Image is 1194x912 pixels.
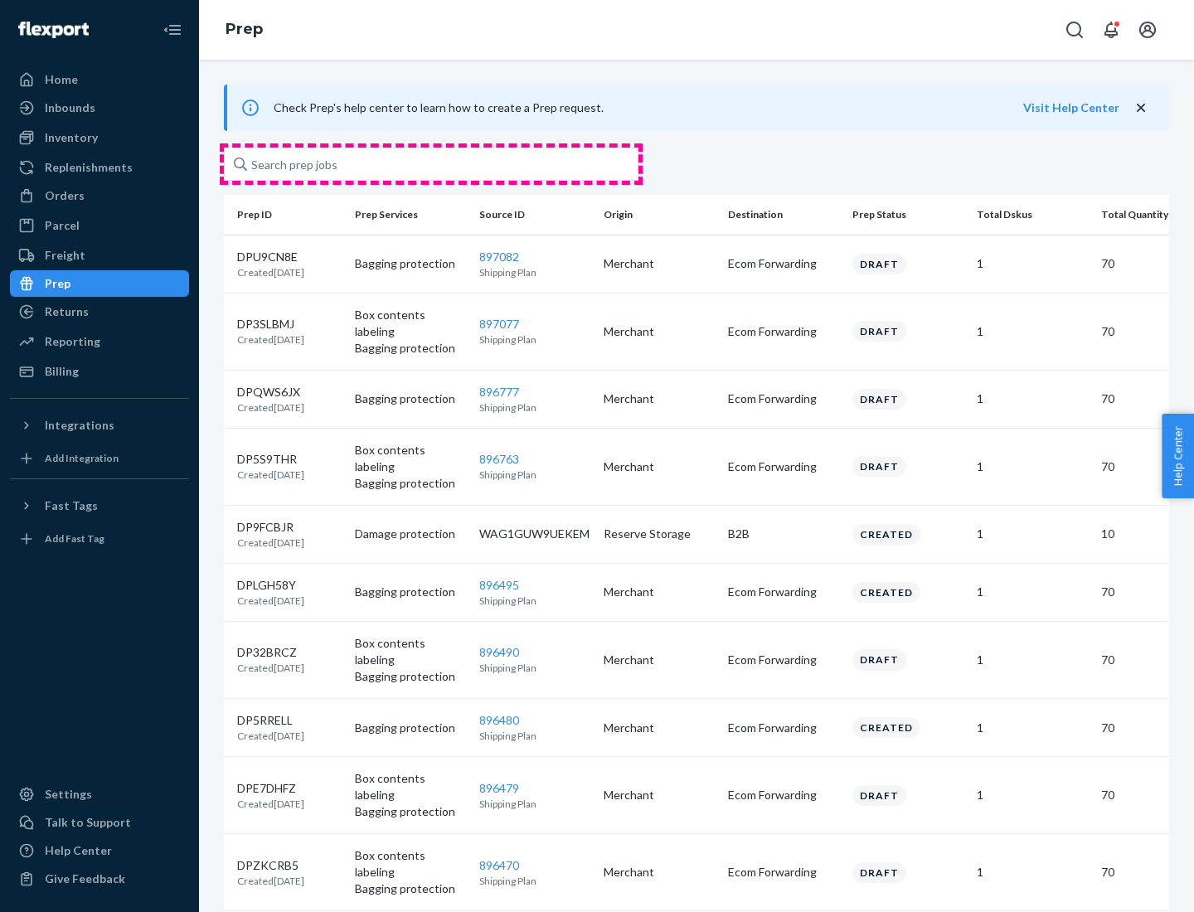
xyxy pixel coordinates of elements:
[479,729,590,743] p: Shipping Plan
[604,864,715,880] p: Merchant
[355,720,466,736] p: Bagging protection
[479,526,590,542] p: WAG1GUW9UEKEM
[224,195,348,235] th: Prep ID
[45,187,85,204] div: Orders
[10,212,189,239] a: Parcel
[977,864,1088,880] p: 1
[852,717,920,738] div: Created
[237,332,304,347] p: Created [DATE]
[977,391,1088,407] p: 1
[479,661,590,675] p: Shipping Plan
[212,6,276,54] ol: breadcrumbs
[237,729,304,743] p: Created [DATE]
[479,332,590,347] p: Shipping Plan
[479,385,519,399] a: 896777
[10,66,189,93] a: Home
[355,255,466,272] p: Bagging protection
[852,389,906,410] div: Draft
[970,195,1094,235] th: Total Dskus
[1058,13,1091,46] button: Open Search Box
[226,20,263,38] a: Prep
[45,451,119,465] div: Add Integration
[479,594,590,608] p: Shipping Plan
[224,148,638,181] input: Search prep jobs
[1131,13,1164,46] button: Open account menu
[45,303,89,320] div: Returns
[10,866,189,892] button: Give Feedback
[1023,99,1119,116] button: Visit Help Center
[10,328,189,355] a: Reporting
[728,720,839,736] p: Ecom Forwarding
[604,391,715,407] p: Merchant
[45,275,70,292] div: Prep
[274,100,604,114] span: Check Prep's help center to learn how to create a Prep request.
[45,842,112,859] div: Help Center
[18,22,89,38] img: Flexport logo
[604,584,715,600] p: Merchant
[728,787,839,803] p: Ecom Forwarding
[237,577,304,594] p: DPLGH58Y
[45,363,79,380] div: Billing
[1162,414,1194,498] button: Help Center
[597,195,721,235] th: Origin
[479,265,590,279] p: Shipping Plan
[604,255,715,272] p: Merchant
[45,247,85,264] div: Freight
[728,323,839,340] p: Ecom Forwarding
[10,298,189,325] a: Returns
[728,391,839,407] p: Ecom Forwarding
[355,803,466,820] p: Bagging protection
[852,785,906,806] div: Draft
[479,797,590,811] p: Shipping Plan
[355,340,466,357] p: Bagging protection
[237,249,304,265] p: DPU9CN8E
[10,95,189,121] a: Inbounds
[237,519,304,536] p: DP9FCBJR
[10,809,189,836] a: Talk to Support
[479,713,519,727] a: 896480
[10,526,189,552] a: Add Fast Tag
[977,652,1088,668] p: 1
[728,584,839,600] p: Ecom Forwarding
[1094,13,1128,46] button: Open notifications
[237,451,304,468] p: DP5S9THR
[604,652,715,668] p: Merchant
[479,645,519,659] a: 896490
[237,661,304,675] p: Created [DATE]
[604,720,715,736] p: Merchant
[237,536,304,550] p: Created [DATE]
[10,781,189,808] a: Settings
[355,526,466,542] p: Damage protection
[237,644,304,661] p: DP32BRCZ
[10,412,189,439] button: Integrations
[355,584,466,600] p: Bagging protection
[977,458,1088,475] p: 1
[473,195,597,235] th: Source ID
[45,129,98,146] div: Inventory
[604,526,715,542] p: Reserve Storage
[852,524,920,545] div: Created
[45,871,125,887] div: Give Feedback
[977,787,1088,803] p: 1
[479,317,519,331] a: 897077
[355,475,466,492] p: Bagging protection
[10,154,189,181] a: Replenishments
[479,468,590,482] p: Shipping Plan
[479,578,519,592] a: 896495
[237,780,304,797] p: DPE7DHFZ
[604,323,715,340] p: Merchant
[237,797,304,811] p: Created [DATE]
[45,159,133,176] div: Replenishments
[10,445,189,472] a: Add Integration
[355,391,466,407] p: Bagging protection
[728,255,839,272] p: Ecom Forwarding
[45,71,78,88] div: Home
[728,526,839,542] p: B2B
[237,316,304,332] p: DP3SLBMJ
[479,452,519,466] a: 896763
[721,195,846,235] th: Destination
[977,255,1088,272] p: 1
[479,250,519,264] a: 897082
[237,594,304,608] p: Created [DATE]
[852,582,920,603] div: Created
